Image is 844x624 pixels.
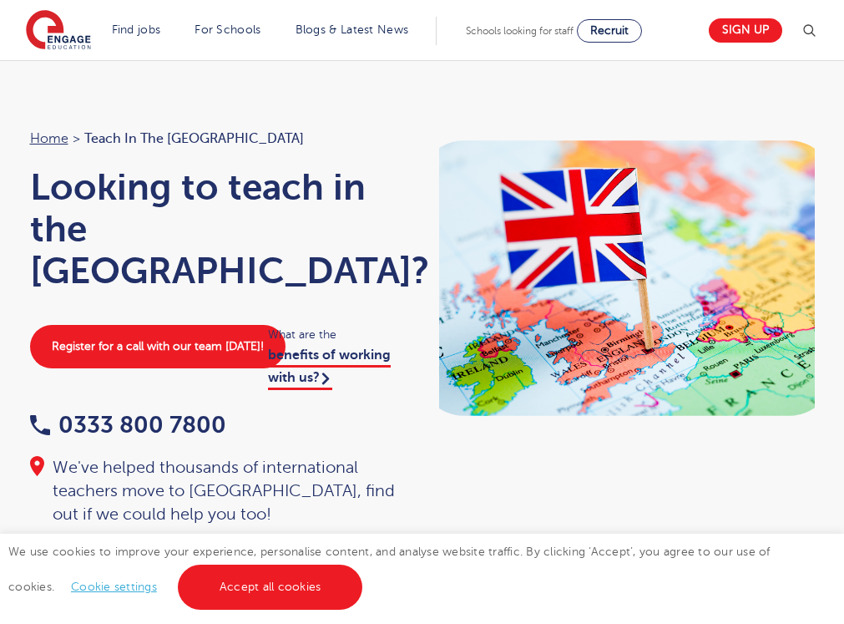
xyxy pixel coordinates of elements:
a: Home [30,131,68,146]
a: benefits of working with us? [268,348,391,389]
nav: breadcrumb [30,128,406,150]
div: We've helped thousands of international teachers move to [GEOGRAPHIC_DATA], find out if we could ... [30,456,406,526]
a: Sign up [709,18,782,43]
a: 0333 800 7800 [30,412,226,438]
a: Accept all cookies [178,565,363,610]
span: Teach in the [GEOGRAPHIC_DATA] [84,128,304,150]
span: Schools looking for staff [466,25,574,37]
a: Recruit [577,19,642,43]
a: Find jobs [112,23,161,36]
span: Recruit [590,24,629,37]
span: We use cookies to improve your experience, personalise content, and analyse website traffic. By c... [8,545,771,593]
img: Engage Education [26,10,91,52]
span: > [73,131,80,146]
a: Blogs & Latest News [296,23,409,36]
a: Register for a call with our team [DATE]! [30,325,286,368]
h1: Looking to teach in the [GEOGRAPHIC_DATA]? [30,166,406,292]
a: For Schools [195,23,260,36]
a: Cookie settings [71,581,157,593]
span: What are the [268,325,405,344]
